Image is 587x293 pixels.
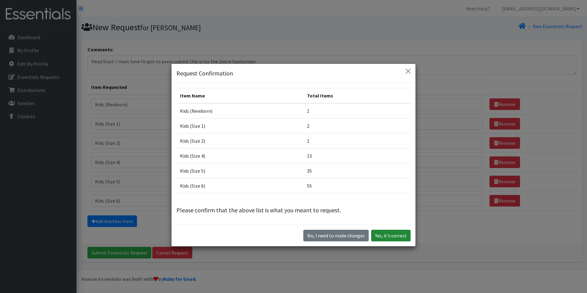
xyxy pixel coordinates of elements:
td: Kids (Newborn) [176,103,303,119]
td: 13 [303,148,411,163]
p: Please confirm that the above list is what you meant to request. [176,206,411,215]
td: 1 [303,134,411,148]
th: Total Items [303,88,411,104]
h5: Request Confirmation [176,69,233,78]
td: Kids (Size 2) [176,134,303,148]
td: Kids (Size 6) [176,178,303,193]
td: Kids (Size 4) [176,148,303,163]
td: Kids (Size 5) [176,163,303,178]
button: Yes, it's correct [371,230,411,241]
th: Item Name [176,88,303,104]
button: Close [403,66,413,76]
td: Kids (Size 1) [176,119,303,134]
td: 1 [303,103,411,119]
td: 2 [303,119,411,134]
td: 55 [303,178,411,193]
button: No I need to make changes [303,230,369,241]
td: 35 [303,163,411,178]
